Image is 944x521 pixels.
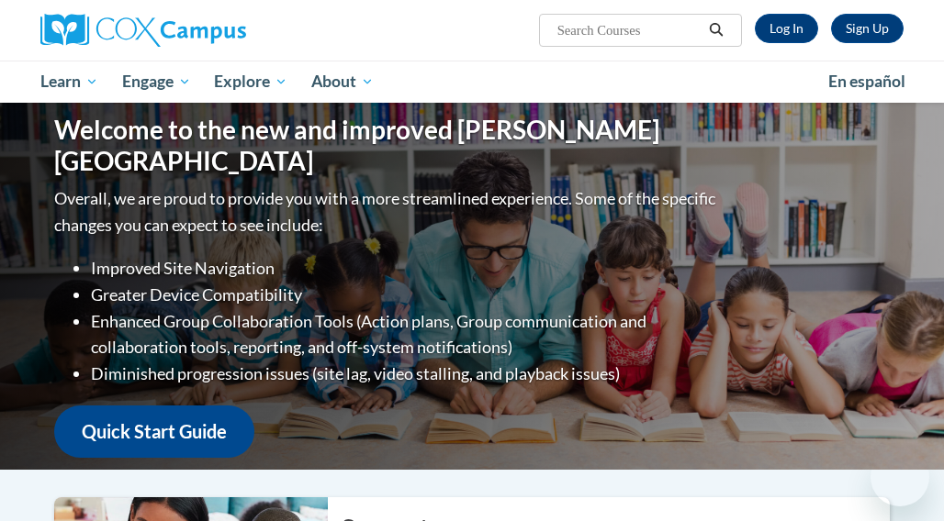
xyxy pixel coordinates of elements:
[27,61,917,103] div: Main menu
[828,72,905,91] span: En español
[91,308,720,361] li: Enhanced Group Collaboration Tools (Action plans, Group communication and collaboration tools, re...
[816,62,917,101] a: En español
[311,71,374,93] span: About
[40,14,246,47] img: Cox Campus
[54,185,720,238] p: Overall, we are proud to provide you with a more streamlined experience. Some of the specific cha...
[91,255,720,282] li: Improved Site Navigation
[91,282,720,308] li: Greater Device Compatibility
[202,61,299,103] a: Explore
[831,14,904,43] a: Register
[54,405,254,458] a: Quick Start Guide
[214,71,287,93] span: Explore
[91,360,720,387] li: Diminished progression issues (site lag, video stalling, and playback issues)
[122,71,191,93] span: Engage
[110,61,203,103] a: Engage
[28,61,110,103] a: Learn
[556,19,702,41] input: Search Courses
[40,14,309,47] a: Cox Campus
[40,71,98,93] span: Learn
[299,61,386,103] a: About
[755,14,818,43] a: Log In
[871,448,929,506] iframe: Button to launch messaging window
[702,19,730,41] button: Search
[54,115,720,176] h1: Welcome to the new and improved [PERSON_NAME][GEOGRAPHIC_DATA]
